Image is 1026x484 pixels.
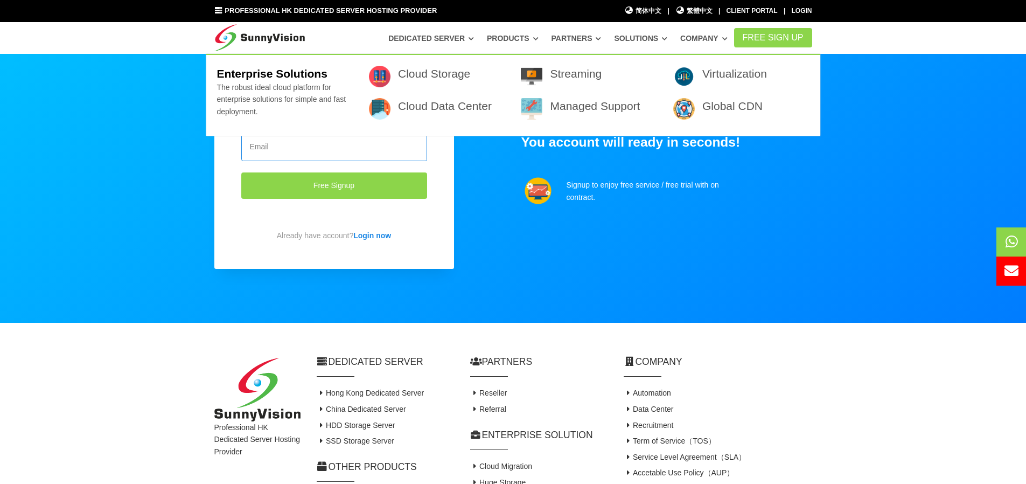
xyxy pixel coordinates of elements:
[217,67,327,80] b: Enterprise Solutions
[624,453,746,461] a: Service Level Agreement（SLA）
[624,468,735,477] a: Accetable Use Policy（AUP）
[718,6,720,16] li: |
[241,133,427,161] input: Email
[567,179,736,203] p: Signup to enjoy free service / free trial with on contract.
[702,67,767,80] a: Virtualization
[470,405,506,413] a: Referral
[784,6,785,16] li: |
[470,355,608,369] h2: Partners
[470,462,533,471] a: Cloud Migration
[624,405,674,413] a: Data Center
[521,98,542,120] img: 009-technical-support.png
[317,460,454,474] h2: Other Products
[353,231,391,240] a: Login now
[470,428,608,442] h2: Enterprise Solution
[369,98,390,120] img: 003-server-1.png
[550,100,640,112] a: Managed Support
[398,100,492,112] a: Cloud Data Center
[525,177,552,204] img: support.png
[241,172,427,199] button: Free Signup
[727,7,778,15] a: Client Portal
[317,355,454,369] h2: Dedicated Server
[470,389,507,397] a: Reseller
[206,54,820,136] div: Solutions
[217,83,346,116] span: The robust ideal cloud platform for enterprise solutions for simple and fast deployment.
[317,405,406,413] a: China Dedicated Server
[624,355,812,369] h2: Company
[625,6,662,16] a: 简体中文
[317,421,395,430] a: HDD Storage Server
[317,437,394,445] a: SSD Storage Server
[552,29,602,48] a: Partners
[550,67,602,80] a: Streaming
[680,29,728,48] a: Company
[214,358,301,422] img: SunnyVision Limited
[521,66,542,87] img: 007-video-player.png
[673,98,695,120] img: 005-location.png
[317,389,424,397] a: Hong Kong Dedicated Server
[369,66,390,87] img: 001-data.png
[792,7,812,15] a: Login
[675,6,713,16] a: 繁體中文
[624,421,674,430] a: Recruitment
[614,29,667,48] a: Solutions
[388,29,474,48] a: Dedicated Server
[734,28,812,47] a: FREE Sign Up
[398,67,470,80] a: Cloud Storage
[667,6,669,16] li: |
[487,29,539,48] a: Products
[241,230,427,241] p: Already have account?
[225,6,437,15] span: Professional HK Dedicated Server Hosting Provider
[624,389,671,397] a: Automation
[702,100,763,112] a: Global CDN
[673,66,695,87] img: flat-cloud-in-out.png
[624,437,716,445] a: Term of Service（TOS）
